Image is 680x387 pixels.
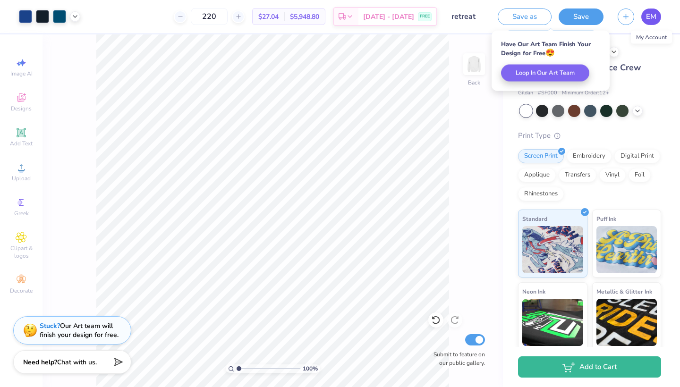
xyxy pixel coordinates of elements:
input: Untitled Design [444,7,491,26]
img: Metallic & Glitter Ink [596,299,657,346]
span: FREE [420,13,430,20]
span: Decorate [10,287,33,294]
span: [DATE] - [DATE] [363,12,414,22]
strong: Need help? [23,358,57,367]
button: Save [559,8,603,25]
span: Designs [11,105,32,112]
span: Puff Ink [596,214,616,224]
input: – – [191,8,228,25]
div: My Account [631,31,672,44]
span: Image AI [10,70,33,77]
div: Transfers [559,168,596,182]
div: Vinyl [599,168,626,182]
img: Puff Ink [596,226,657,273]
div: Have Our Art Team Finish Your Design for Free [501,40,600,58]
span: Neon Ink [522,286,545,296]
div: Embroidery [567,149,612,163]
strong: Stuck? [40,321,60,330]
span: 100 % [303,364,318,373]
div: Rhinestones [518,187,564,201]
div: Our Art team will finish your design for free. [40,321,119,339]
span: Standard [522,214,547,224]
div: Back [468,78,480,87]
div: Screen Print [518,149,564,163]
span: $27.04 [258,12,279,22]
span: Upload [12,175,31,182]
img: Neon Ink [522,299,583,346]
a: EM [641,8,661,25]
img: Back [465,55,484,74]
span: EM [646,11,656,22]
span: $5,948.80 [290,12,319,22]
button: Loop In Our Art Team [501,65,589,82]
label: Submit to feature on our public gallery. [428,350,485,367]
span: Greek [14,210,29,217]
button: Save as [498,8,552,25]
div: Foil [629,168,651,182]
span: Metallic & Glitter Ink [596,286,652,296]
div: Applique [518,168,556,182]
div: Print Type [518,130,661,141]
span: Clipart & logos [5,244,38,260]
span: Add Text [10,140,33,147]
div: Digital Print [614,149,660,163]
span: Chat with us. [57,358,97,367]
span: 😍 [545,48,555,58]
button: Add to Cart [518,356,661,378]
img: Standard [522,226,583,273]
